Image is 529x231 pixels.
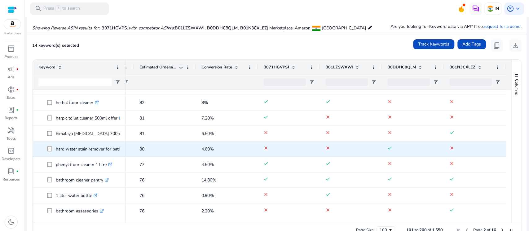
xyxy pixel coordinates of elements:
[325,192,330,197] mat-icon: done
[449,192,454,197] mat-icon: clear
[514,5,522,12] span: keyboard_arrow_down
[56,189,98,202] p: 1 liter water bottle
[7,147,15,155] span: code_blocks
[201,177,216,183] span: 14.80%
[56,158,112,171] p: phenyl floor cleaner 1 litre
[495,3,499,14] p: IN
[322,25,366,31] span: [GEOGRAPHIC_DATA]
[35,5,42,12] span: search
[205,25,207,31] span: ,
[175,25,207,31] span: B01LZSWXWI
[55,5,61,12] span: /
[4,20,21,29] img: amazon.svg
[139,115,144,121] span: 81
[201,131,214,137] span: 6.50%
[7,106,15,114] span: lab_profile
[263,146,268,150] mat-icon: clear
[387,146,392,150] mat-icon: done
[129,25,175,31] i: with competitor ASIN's:
[7,86,15,93] span: donut_small
[387,99,392,104] mat-icon: clear
[449,64,475,70] span: B01N3CXLEZ
[16,109,19,111] span: fiber_manual_record
[487,6,493,12] img: in.svg
[325,99,330,104] mat-icon: done
[56,205,104,217] p: bathroom assessories
[139,177,144,183] span: 76
[7,168,15,175] span: book_4
[201,162,214,168] span: 4.50%
[101,25,129,31] span: B071HGVPSJ
[16,170,19,172] span: fiber_manual_record
[123,80,128,85] button: Open Filter Menu
[56,96,99,109] p: herbal floor cleaner
[8,74,15,80] p: Ads
[32,42,79,48] span: 14 keyword(s) selected
[201,115,214,121] span: 7.20%
[139,100,144,106] span: 82
[325,130,330,135] mat-icon: clear
[139,208,144,214] span: 76
[325,115,330,120] mat-icon: clear
[7,65,15,73] span: campaign
[201,100,208,106] span: 8%
[387,115,392,120] mat-icon: clear
[387,207,392,212] mat-icon: clear
[201,208,214,214] span: 2.20%
[7,218,15,226] span: dark_mode
[449,161,454,166] mat-icon: clear
[387,161,392,166] mat-icon: clear
[484,24,521,29] a: request for a demo
[462,41,481,47] span: Add Tags
[387,177,392,181] mat-icon: done
[418,41,449,47] span: Track Keywords
[5,115,18,121] p: Reports
[368,24,373,31] mat-icon: edit
[387,192,392,197] mat-icon: clear
[56,143,137,155] p: hard water stain remover for bathroom
[495,80,500,85] button: Open Filter Menu
[43,5,80,12] p: Press to search
[325,64,353,70] span: B01LZSWXWI
[4,31,21,36] p: Marketplace
[238,25,240,31] span: ,
[240,25,267,31] span: B01N3CXLEZ
[387,130,392,135] mat-icon: clear
[325,177,330,181] mat-icon: done
[201,193,214,198] span: 0.90%
[201,64,232,70] span: Conversion Rate
[263,177,268,181] mat-icon: done
[493,42,500,49] span: content_copy
[56,127,128,140] p: himalaya [MEDICAL_DATA] 700ml
[2,156,20,162] p: Developers
[267,25,311,31] span: | Marketplace: Amazon
[263,192,268,197] mat-icon: clear
[325,146,330,150] mat-icon: clear
[56,112,123,124] p: harpic toilet cleaner 500ml offer
[371,80,376,85] button: Open Filter Menu
[263,115,268,120] mat-icon: done
[449,130,454,135] mat-icon: done
[16,68,19,70] span: fiber_manual_record
[512,42,519,49] span: download
[449,177,454,181] mat-icon: done
[139,64,177,70] span: Estimated Orders/Month
[7,95,15,100] p: Sales
[449,146,454,150] mat-icon: clear
[457,39,486,49] button: Add Tags
[325,207,330,212] mat-icon: clear
[115,80,120,85] button: Open Filter Menu
[201,146,214,152] span: 4.60%
[387,64,416,70] span: B0DDHC8QLM
[7,136,16,141] p: Tools
[309,80,314,85] button: Open Filter Menu
[38,64,55,70] span: Keyword
[263,64,289,70] span: B071HGVPSJ
[2,177,20,182] p: Resources
[7,127,15,134] span: handyman
[38,78,112,86] input: Keyword Filter Input
[325,161,330,166] mat-icon: done
[449,115,454,120] mat-icon: clear
[263,207,268,212] mat-icon: clear
[509,39,522,52] button: download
